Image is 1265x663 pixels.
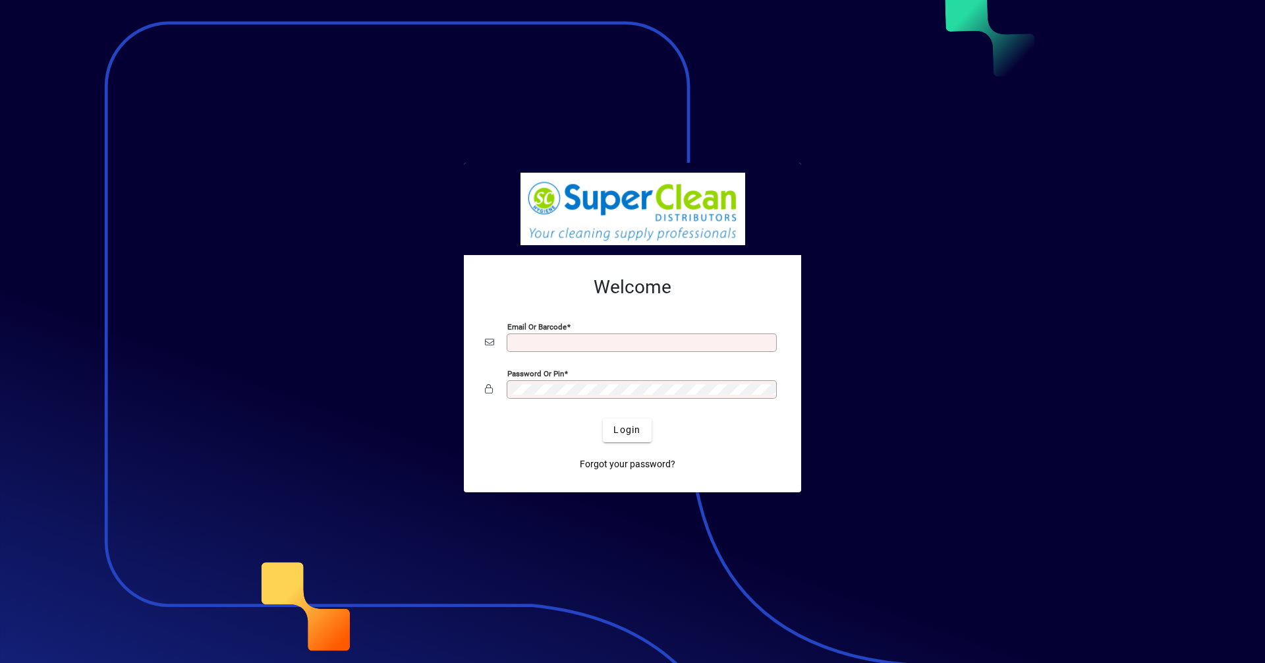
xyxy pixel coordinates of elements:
span: Login [613,423,640,437]
mat-label: Email or Barcode [507,322,567,331]
a: Forgot your password? [575,453,681,476]
span: Forgot your password? [580,457,675,471]
mat-label: Password or Pin [507,368,564,378]
button: Login [603,418,651,442]
h2: Welcome [485,276,780,299]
